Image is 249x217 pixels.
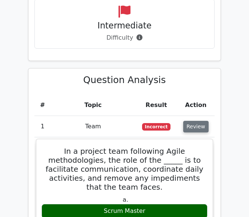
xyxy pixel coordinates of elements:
[41,33,208,42] p: Difficulty
[34,74,215,86] h3: Question Analysis
[135,95,177,116] th: Result
[34,116,51,137] td: 1
[142,123,171,131] span: Incorrect
[177,95,215,116] th: Action
[51,116,136,137] td: Team
[41,147,208,192] h5: In a project team following Agile methodologies, the role of the _____ is to facilitate communica...
[34,95,51,116] th: #
[51,95,136,116] th: Topic
[123,196,128,203] span: a.
[41,21,208,31] h4: Intermediate
[183,121,209,132] button: Review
